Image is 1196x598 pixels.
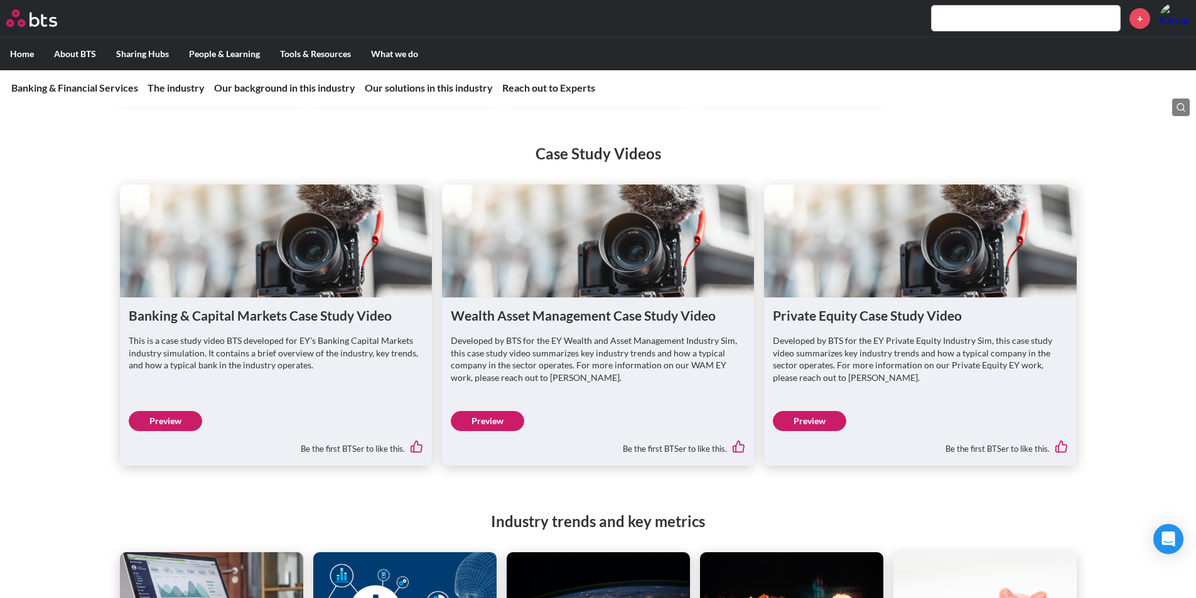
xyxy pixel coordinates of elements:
[773,431,1067,457] div: Be the first BTSer to like this.
[129,306,423,324] h1: Banking & Capital Markets Case Study Video
[270,38,361,70] label: Tools & Resources
[1129,8,1150,29] a: +
[6,9,57,27] img: BTS Logo
[451,334,745,383] p: Developed by BTS for the EY Wealth and Asset Management Industry Sim, this case study video summa...
[502,82,595,93] a: Reach out to Experts
[451,306,745,324] h1: Wealth Asset Management Case Study Video
[179,38,270,70] label: People & Learning
[214,82,355,93] a: Our background in this industry
[773,306,1067,324] h1: Private Equity Case Study Video
[1160,3,1190,33] a: Profile
[451,431,745,457] div: Be the first BTSer to like this.
[365,82,493,93] a: Our solutions in this industry
[129,431,423,457] div: Be the first BTSer to like this.
[451,411,524,431] a: Preview
[1160,3,1190,33] img: Karnada Sharpe
[106,38,179,70] label: Sharing Hubs
[361,38,428,70] label: What we do
[148,82,205,93] a: The industry
[129,334,423,371] p: This is a case study video BTS developed for EY's Banking Capital Markets industry simulation. It...
[1153,524,1183,554] div: Open Intercom Messenger
[11,82,138,93] a: Banking & Financial Services
[773,411,846,431] a: Preview
[6,9,80,27] a: Go home
[773,334,1067,383] p: Developed by BTS for the EY Private Equity Industry Sim, this case study video summarizes key ind...
[129,411,202,431] a: Preview
[44,38,106,70] label: About BTS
